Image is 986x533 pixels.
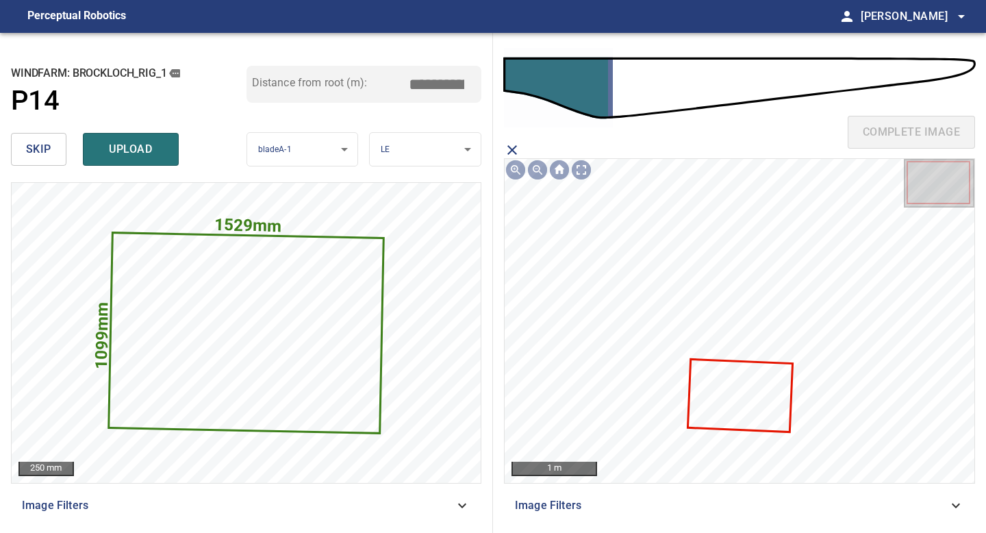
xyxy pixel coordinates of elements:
[855,3,970,30] button: [PERSON_NAME]
[861,7,970,26] span: [PERSON_NAME]
[953,8,970,25] span: arrow_drop_down
[83,133,179,166] button: upload
[505,159,527,181] img: Zoom in
[27,5,126,27] figcaption: Perceptual Robotics
[258,145,292,154] span: bladeA-1
[98,140,164,159] span: upload
[515,497,948,514] span: Image Filters
[252,77,367,88] label: Distance from root (m):
[839,8,855,25] span: person
[548,159,570,181] img: Go home
[570,159,592,181] img: Toggle full page
[22,497,454,514] span: Image Filters
[370,132,481,167] div: LE
[247,132,358,167] div: bladeA-1
[504,142,520,158] span: close matching imageResolution:
[11,85,246,117] a: P14
[167,66,182,81] button: copy message details
[26,140,51,159] span: skip
[11,85,59,117] h1: P14
[504,489,975,522] div: Image Filters
[11,133,66,166] button: skip
[527,159,548,181] img: Zoom out
[92,302,112,370] text: 1099mm
[11,489,481,522] div: Image Filters
[11,66,246,81] h2: windfarm: Brockloch_Rig_1
[214,215,282,236] text: 1529mm
[381,145,390,154] span: LE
